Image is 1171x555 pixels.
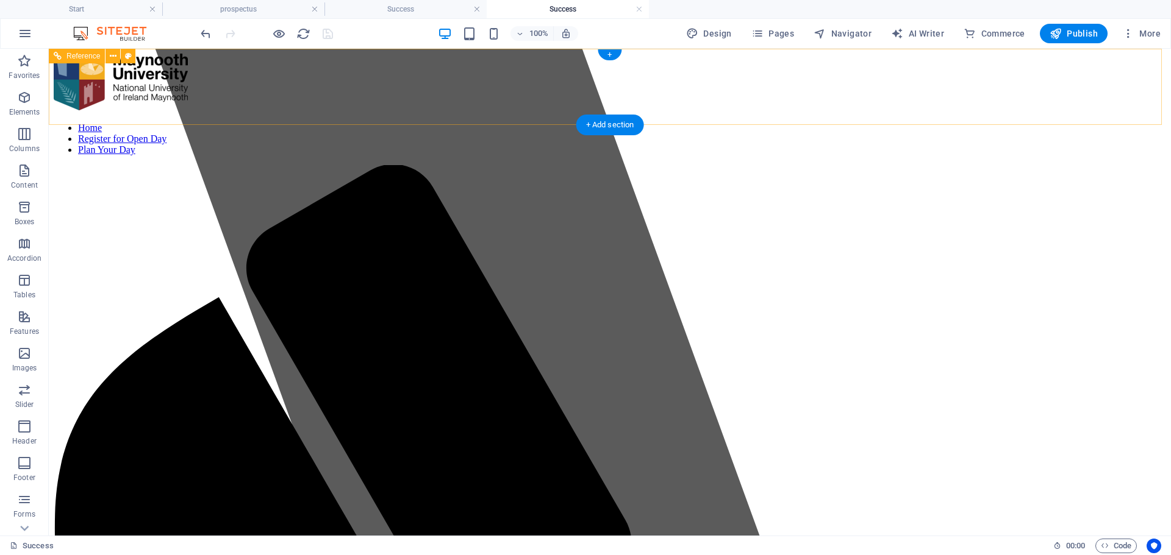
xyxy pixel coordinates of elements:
span: Reference [66,52,100,60]
div: + [598,49,621,60]
p: Header [12,436,37,446]
span: More [1122,27,1161,40]
button: Usercentrics [1147,539,1161,553]
span: Navigator [814,27,872,40]
span: Publish [1050,27,1098,40]
span: : [1075,541,1076,550]
i: Reload page [296,27,310,41]
button: 100% [510,26,554,41]
span: Design [686,27,732,40]
button: AI Writer [886,24,949,43]
button: Pages [747,24,799,43]
p: Images [12,363,37,373]
p: Tables [13,290,35,300]
div: + Add section [576,115,644,135]
div: Design (Ctrl+Alt+Y) [681,24,737,43]
button: Commerce [959,24,1030,43]
button: More [1117,24,1166,43]
p: Forms [13,509,35,519]
p: Slider [15,400,34,409]
i: Undo: Change pages (Ctrl+Z) [199,27,213,41]
p: Content [11,180,38,190]
i: On resize automatically adjust zoom level to fit chosen device. [560,28,571,39]
p: Columns [9,144,40,154]
h4: Success [487,2,649,16]
span: Pages [751,27,794,40]
button: Publish [1040,24,1108,43]
a: Click to cancel selection. Double-click to open Pages [10,539,54,553]
h6: Session time [1053,539,1086,553]
span: Commerce [964,27,1025,40]
span: AI Writer [891,27,944,40]
p: Accordion [7,253,41,263]
button: Code [1095,539,1137,553]
p: Footer [13,473,35,483]
button: Design [681,24,737,43]
p: Features [10,327,39,336]
p: Elements [9,107,40,117]
button: undo [198,26,213,41]
img: Editor Logo [70,26,162,41]
span: 00 00 [1066,539,1085,553]
span: Code [1101,539,1131,553]
button: Click here to leave preview mode and continue editing [271,26,286,41]
p: Boxes [15,217,35,227]
button: reload [296,26,310,41]
h6: 100% [529,26,548,41]
button: Navigator [809,24,876,43]
p: Favorites [9,71,40,80]
h4: prospectus [162,2,324,16]
h4: Success [324,2,487,16]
